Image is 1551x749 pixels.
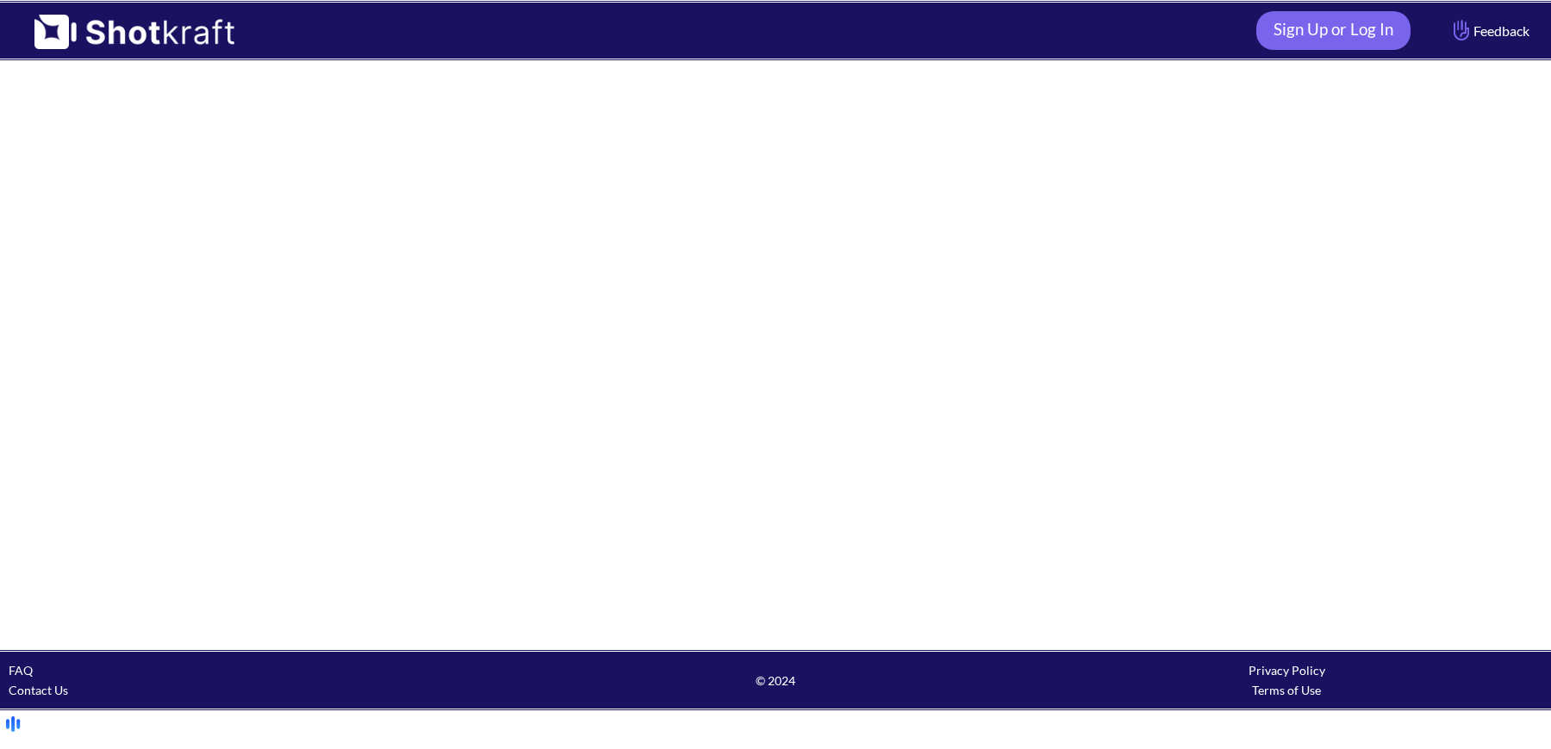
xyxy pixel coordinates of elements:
div: Privacy Policy [1031,660,1542,680]
a: FAQ [9,663,33,678]
div: Terms of Use [1031,680,1542,700]
img: Hand Icon [1449,15,1473,45]
a: Contact Us [9,683,68,697]
span: Feedback [1449,21,1529,40]
span: © 2024 [520,671,1031,690]
a: Sign Up or Log In [1256,11,1411,50]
